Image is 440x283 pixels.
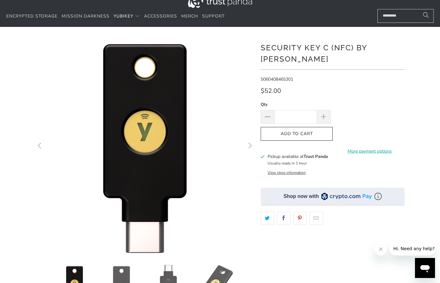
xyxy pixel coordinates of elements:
span: Support [202,13,225,19]
a: Email this to a friend [310,212,323,225]
a: Mission Darkness [62,9,110,24]
a: Share this on Facebook [277,212,290,225]
span: Mission Darkness [62,13,110,19]
a: Merch [181,9,198,24]
a: Accessories [144,9,177,24]
a: Support [202,9,225,24]
a: Share this on Pinterest [293,212,307,225]
span: Encrypted Storage [6,13,58,19]
span: Add to Cart [267,131,326,137]
b: Trust Panda [304,154,328,159]
iframe: Close message [375,243,387,255]
a: More payment options [335,148,405,155]
a: Security Key C (NFC) by Yubico - Trust Panda [35,36,254,255]
iframe: Button to launch messaging window [415,258,435,278]
span: YubiKey [114,13,133,19]
span: 5060408465301 [261,76,293,82]
summary: YubiKey [114,9,140,24]
span: Merch [181,13,198,19]
h1: Security Key C (NFC) by [PERSON_NAME] [261,41,405,65]
button: Add to Cart [261,127,333,141]
iframe: Reviews Widget [261,236,405,256]
button: Previous [35,36,45,255]
label: Qty [261,101,331,108]
nav: Translation missing: en.navigation.header.main_nav [6,9,225,24]
small: Usually ready in 1 hour [268,161,307,166]
button: Search [418,9,434,23]
iframe: Message from company [390,242,435,255]
span: $52.00 [261,87,281,95]
input: Search... [377,9,434,23]
a: Encrypted Storage [6,9,58,24]
button: View store information [268,170,306,175]
span: Accessories [144,13,177,19]
h3: Pickup available at [268,153,328,160]
a: Share this on Twitter [261,212,274,225]
div: Shop now with [284,193,319,200]
button: Next [245,36,255,255]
